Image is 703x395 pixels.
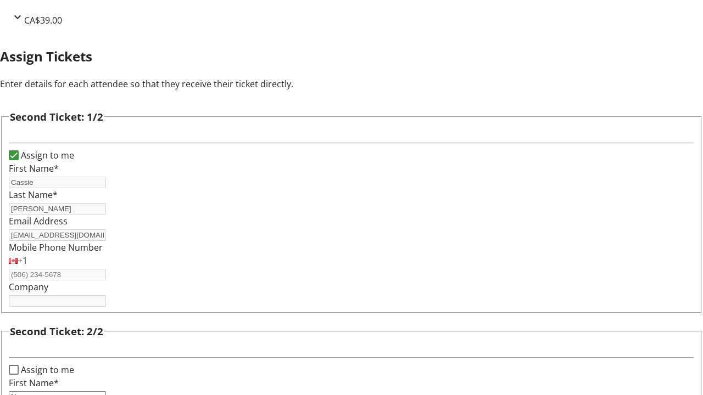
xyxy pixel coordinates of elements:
[10,324,103,339] h3: Second Ticket: 2/2
[19,149,74,162] label: Assign to me
[9,162,59,174] label: First Name*
[9,241,103,253] label: Mobile Phone Number
[24,14,62,26] span: CA$39.00
[19,363,74,376] label: Assign to me
[9,281,48,293] label: Company
[9,269,106,280] input: (506) 234-5678
[10,109,103,125] h3: Second Ticket: 1/2
[9,215,68,227] label: Email Address
[9,189,58,201] label: Last Name*
[9,377,59,389] label: First Name*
